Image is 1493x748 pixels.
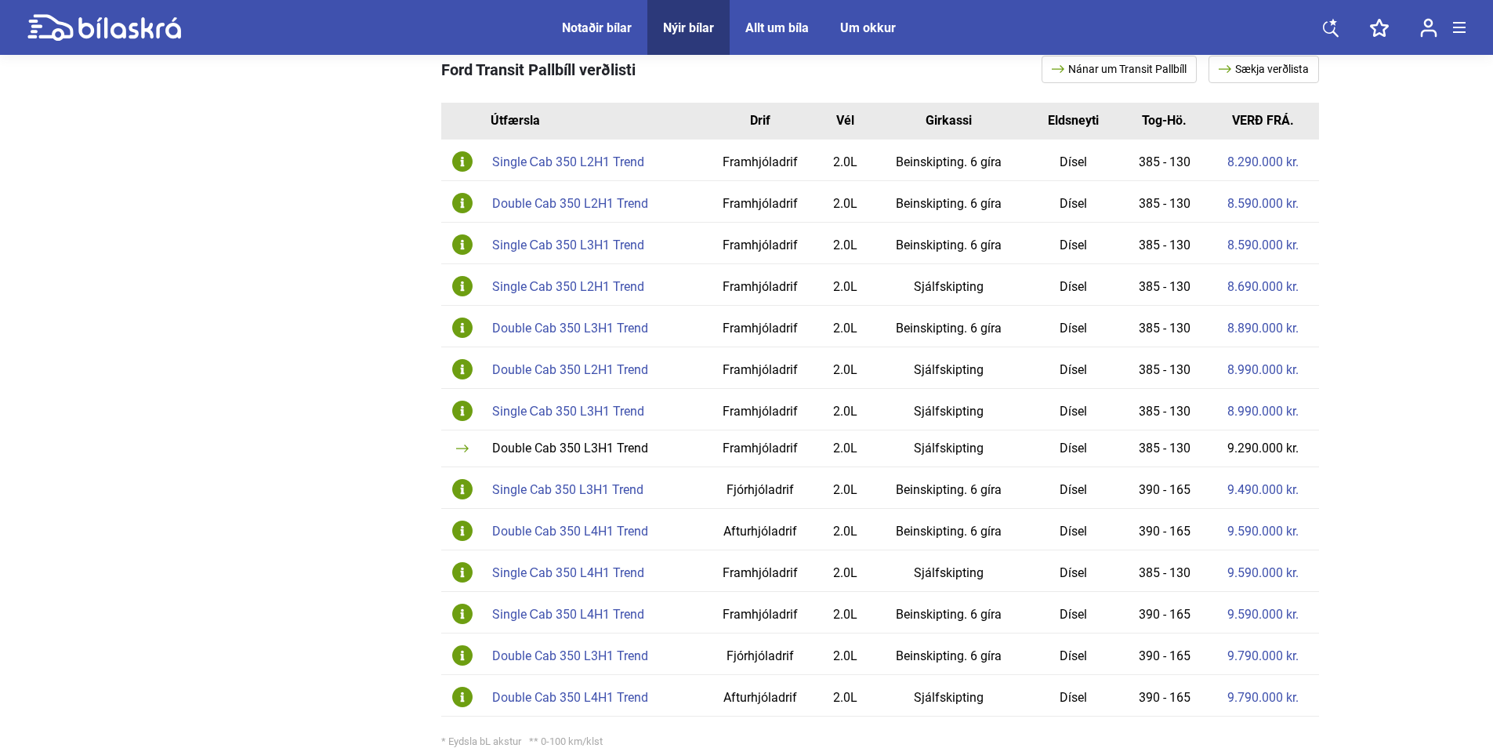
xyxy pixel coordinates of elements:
td: Framhjóladrif [702,550,818,592]
td: Sjálfskipting [872,389,1026,430]
img: info-icon.svg [452,401,473,421]
a: Nánar um Transit Pallbíll [1042,56,1197,83]
td: Dísel [1026,509,1121,550]
div: Girkassi [883,114,1014,127]
th: Id [441,103,484,140]
td: Fjórhjóladrif [702,634,818,675]
td: Dísel [1026,550,1121,592]
img: arrow.svg [1052,65,1068,73]
td: Framhjóladrif [702,181,818,223]
td: 2.0L [818,592,872,634]
a: 9.490.000 kr. [1227,484,1299,496]
td: 2.0L [818,347,872,389]
td: 390 - 165 [1121,592,1208,634]
img: info-icon.svg [452,234,473,255]
img: info-icon.svg [452,521,473,541]
img: info-icon.svg [452,151,473,172]
td: 2.0L [818,550,872,592]
a: Um okkur [840,20,896,35]
td: 385 - 130 [1121,550,1208,592]
td: Dísel [1026,634,1121,675]
div: Double Cab 350 L2H1 Trend [492,198,695,210]
td: 2.0L [818,509,872,550]
div: Double Cab 350 L4H1 Trend [492,692,695,704]
td: 390 - 165 [1121,509,1208,550]
td: Beinskipting. 6 gíra [872,140,1026,181]
td: Framhjóladrif [702,306,818,347]
a: Notaðir bílar [562,20,632,35]
td: 385 - 130 [1121,264,1208,306]
img: info-icon.svg [452,193,473,213]
a: 8.590.000 kr. [1227,198,1299,210]
td: 2.0L [818,389,872,430]
td: Dísel [1026,181,1121,223]
td: 385 - 130 [1121,181,1208,223]
td: Beinskipting. 6 gíra [872,467,1026,509]
td: Beinskipting. 6 gíra [872,509,1026,550]
td: Sjálfskipting [872,550,1026,592]
td: 385 - 130 [1121,430,1208,467]
td: Beinskipting. 6 gíra [872,181,1026,223]
div: * Eydsla bL akstur [441,736,1319,746]
td: 390 - 165 [1121,467,1208,509]
td: Fjórhjóladrif [702,467,818,509]
a: Nýir bílar [663,20,714,35]
div: Útfærsla [491,114,703,127]
td: Framhjóladrif [702,347,818,389]
td: Sjálfskipting [872,347,1026,389]
div: VERÐ FRÁ. [1219,114,1306,127]
td: 390 - 165 [1121,634,1208,675]
td: Dísel [1026,306,1121,347]
div: Single Сab 350 L4H1 Trend [492,608,695,621]
div: Single Сab 350 L4H1 Trend [492,567,695,579]
a: 9.790.000 kr. [1227,692,1299,704]
td: Afturhjóladrif [702,509,818,550]
td: 2.0L [818,264,872,306]
td: Dísel [1026,467,1121,509]
td: Framhjóladrif [702,430,818,467]
img: info-icon.svg [452,359,473,379]
a: Allt um bíla [745,20,809,35]
img: info-icon.svg [452,604,473,624]
img: info-icon.svg [452,318,473,338]
a: 9.590.000 kr. [1227,567,1299,579]
td: Afturhjóladrif [702,675,818,717]
img: info-icon.svg [452,687,473,707]
td: Dísel [1026,223,1121,264]
td: Dísel [1026,347,1121,389]
a: 9.790.000 kr. [1227,650,1299,663]
div: Double Cab 350 L2H1 Trend [492,364,695,376]
div: Single Сab 350 L2H1 Trend [492,156,695,169]
td: Framhjóladrif [702,140,818,181]
td: Sjálfskipting [872,264,1026,306]
div: Single Cab 350 L3H1 Trend [492,484,695,496]
a: 8.990.000 kr. [1227,364,1299,376]
a: 9.590.000 kr. [1227,608,1299,621]
td: Dísel [1026,675,1121,717]
td: Beinskipting. 6 gíra [872,634,1026,675]
img: arrow.svg [1219,65,1235,73]
td: Framhjóladrif [702,264,818,306]
td: 2.0L [818,223,872,264]
td: 2.0L [818,675,872,717]
td: 2.0L [818,140,872,181]
td: Beinskipting. 6 gíra [872,306,1026,347]
td: 2.0L [818,306,872,347]
a: 8.690.000 kr. [1227,281,1299,293]
td: 385 - 130 [1121,389,1208,430]
a: 8.890.000 kr. [1227,322,1299,335]
td: 385 - 130 [1121,223,1208,264]
img: info-icon.svg [452,276,473,296]
a: 8.590.000 kr. [1227,239,1299,252]
td: 2.0L [818,634,872,675]
a: Sækja verðlista [1209,56,1319,83]
td: Beinskipting. 6 gíra [872,592,1026,634]
td: Dísel [1026,430,1121,467]
div: Double Cab 350 L3H1 Trend [492,322,695,335]
td: 385 - 130 [1121,140,1208,181]
td: Sjálfskipting [872,430,1026,467]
